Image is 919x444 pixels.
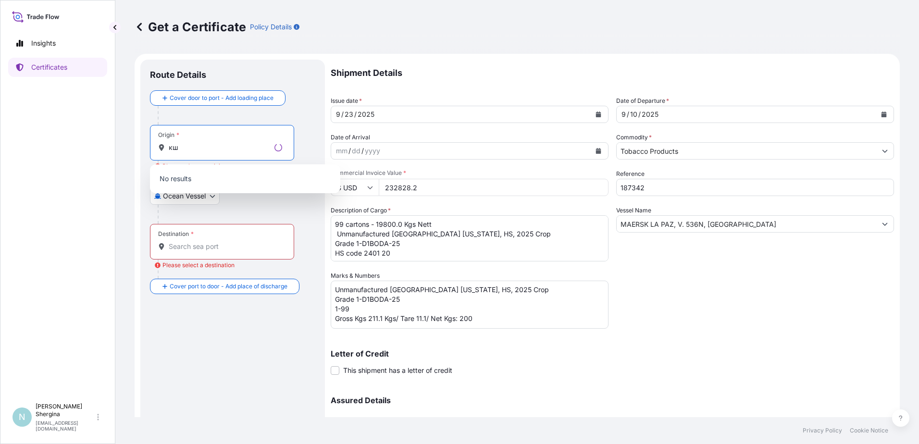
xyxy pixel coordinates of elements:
input: Origin [169,143,271,152]
button: Calendar [591,107,606,122]
span: This shipment has a letter of credit [343,366,452,375]
label: Marks & Numbers [331,271,380,281]
button: Show suggestions [876,142,894,160]
div: Show suggestions [150,164,340,193]
button: Calendar [591,143,606,159]
p: No results [154,168,336,189]
div: day, [351,145,361,157]
p: Cookie Notice [850,427,888,434]
p: Certificates [31,62,67,72]
span: Issue date [331,96,362,106]
div: Loading [274,144,282,151]
p: Insights [31,38,56,48]
button: Select transport [150,187,220,205]
div: Destination [158,230,194,238]
input: Enter amount [379,179,609,196]
p: Letter of Credit [331,350,894,358]
span: Commercial Invoice Value [331,169,609,177]
span: Date of Departure [616,96,669,106]
input: Type to search commodity [617,142,876,160]
div: month, [335,145,348,157]
span: Ocean Vessel [163,191,206,201]
div: Please select a destination [155,260,235,270]
span: N [19,412,25,422]
div: Origin [158,131,179,139]
div: day, [629,109,638,120]
span: Primary Assured [331,416,380,425]
span: Date of Arrival [331,133,370,142]
p: Privacy Policy [803,427,842,434]
div: month, [621,109,627,120]
p: [PERSON_NAME] Shergina [36,403,95,418]
div: year, [641,109,659,120]
label: Description of Cargo [331,206,391,215]
p: Get a Certificate [135,19,246,35]
span: Cover port to door - Add place of discharge [170,282,287,291]
div: Please select an origin [155,161,224,171]
div: / [361,145,364,157]
div: / [638,109,641,120]
div: month, [335,109,341,120]
label: Vessel Name [616,206,651,215]
div: / [627,109,629,120]
label: Named Assured [616,416,659,425]
div: day, [344,109,354,120]
input: Enter booking reference [616,179,894,196]
p: Assured Details [331,396,894,404]
div: year, [357,109,375,120]
div: / [348,145,351,157]
p: Policy Details [250,22,292,32]
p: Route Details [150,69,206,81]
p: Shipment Details [331,60,894,86]
label: Reference [616,169,645,179]
label: Commodity [616,133,652,142]
div: / [354,109,357,120]
input: Type to search vessel name or IMO [617,215,876,233]
input: Destination [169,242,282,251]
p: [EMAIL_ADDRESS][DOMAIN_NAME] [36,420,95,432]
button: Calendar [876,107,892,122]
div: / [341,109,344,120]
button: Show suggestions [876,215,894,233]
span: Cover door to port - Add loading place [170,93,273,103]
div: year, [364,145,381,157]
